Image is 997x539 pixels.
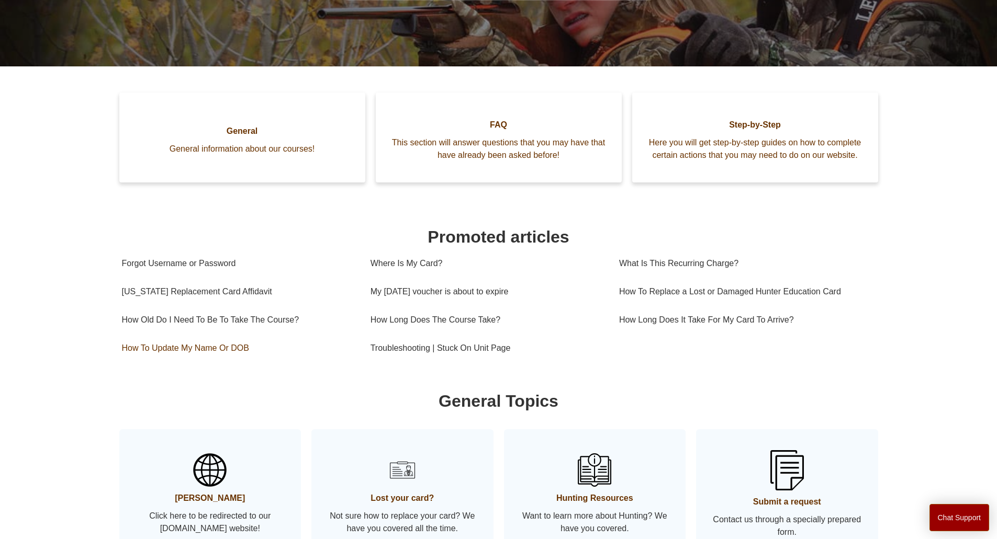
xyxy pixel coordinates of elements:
span: FAQ [391,119,606,131]
img: 01HZPCYSSKB2GCFG1V3YA1JVB9 [770,450,804,490]
img: 01HZPCYSH6ZB6VTWVB6HCD0F6B [386,453,419,487]
span: Want to learn more about Hunting? We have you covered. [520,510,670,535]
span: [PERSON_NAME] [135,492,286,504]
a: How To Replace a Lost or Damaged Hunter Education Card [619,278,868,306]
a: How Long Does The Course Take? [371,306,603,334]
button: Chat Support [929,504,990,531]
span: Not sure how to replace your card? We have you covered all the time. [327,510,478,535]
a: Troubleshooting | Stuck On Unit Page [371,334,603,362]
h1: General Topics [122,388,876,414]
span: Lost your card? [327,492,478,504]
a: Step-by-Step Here you will get step-by-step guides on how to complete certain actions that you ma... [632,93,878,182]
span: Step-by-Step [648,119,862,131]
span: Submit a request [712,496,862,508]
span: Hunting Resources [520,492,670,504]
span: Here you will get step-by-step guides on how to complete certain actions that you may need to do ... [648,136,862,162]
a: [US_STATE] Replacement Card Affidavit [122,278,355,306]
img: 01HZPCYSN9AJKKHAEXNV8VQ106 [578,453,611,487]
span: Contact us through a specially prepared form. [712,513,862,538]
a: What Is This Recurring Charge? [619,249,868,278]
a: Forgot Username or Password [122,249,355,278]
a: How Long Does It Take For My Card To Arrive? [619,306,868,334]
a: Where Is My Card? [371,249,603,278]
a: My [DATE] voucher is about to expire [371,278,603,306]
span: Click here to be redirected to our [DOMAIN_NAME] website! [135,510,286,535]
a: FAQ This section will answer questions that you may have that have already been asked before! [376,93,622,182]
a: How Old Do I Need To Be To Take The Course? [122,306,355,334]
span: This section will answer questions that you may have that have already been asked before! [391,136,606,162]
a: How To Update My Name Or DOB [122,334,355,362]
h1: Promoted articles [122,224,876,249]
span: General [135,125,350,137]
a: General General information about our courses! [119,93,365,182]
span: General information about our courses! [135,143,350,155]
img: 01HZPCYSBW5AHTQ31RY2D2VRJS [193,453,227,487]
